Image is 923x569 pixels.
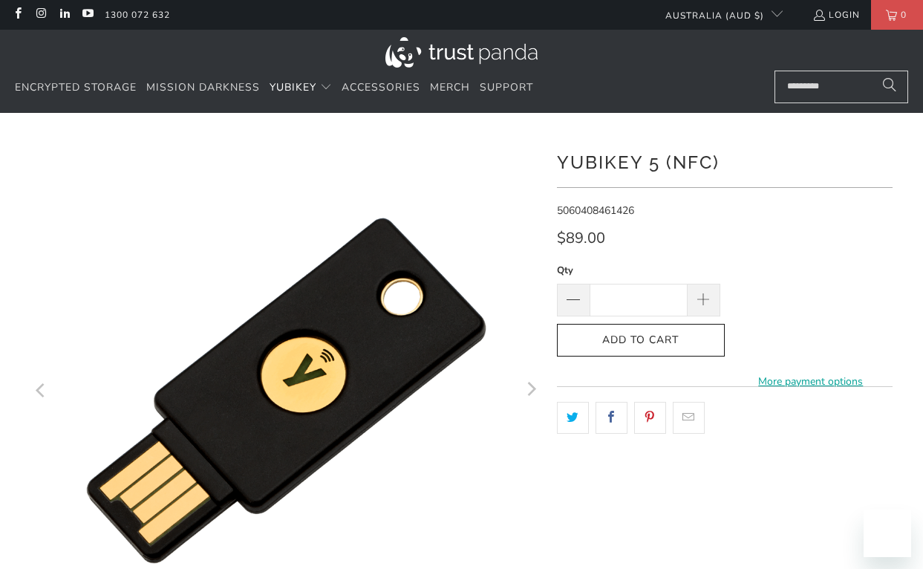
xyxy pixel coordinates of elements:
a: Email this to a friend [673,402,705,433]
span: Accessories [342,80,420,94]
a: More payment options [729,374,893,390]
a: Trust Panda Australia on Facebook [11,9,24,21]
iframe: Button to launch messaging window [864,510,911,557]
h1: YubiKey 5 (NFC) [557,146,893,176]
nav: Translation missing: en.navigation.header.main_nav [15,71,533,105]
label: Qty [557,262,720,279]
img: Trust Panda Australia [385,37,538,68]
a: Encrypted Storage [15,71,137,105]
a: Merch [430,71,470,105]
a: Accessories [342,71,420,105]
span: Merch [430,80,470,94]
a: Mission Darkness [146,71,260,105]
a: Share this on Pinterest [634,402,666,433]
span: Encrypted Storage [15,80,137,94]
input: Search... [774,71,908,103]
button: Add to Cart [557,324,725,357]
span: Support [480,80,533,94]
a: Share this on Twitter [557,402,589,433]
span: Mission Darkness [146,80,260,94]
a: Trust Panda Australia on Instagram [34,9,47,21]
a: Share this on Facebook [596,402,627,433]
summary: YubiKey [270,71,332,105]
a: Trust Panda Australia on LinkedIn [58,9,71,21]
span: 5060408461426 [557,204,634,218]
a: Login [812,7,860,23]
span: YubiKey [270,80,316,94]
span: Add to Cart [573,334,709,347]
button: Search [871,71,908,103]
a: Trust Panda Australia on YouTube [81,9,94,21]
a: 1300 072 632 [105,7,170,23]
span: $89.00 [557,228,605,248]
a: Support [480,71,533,105]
